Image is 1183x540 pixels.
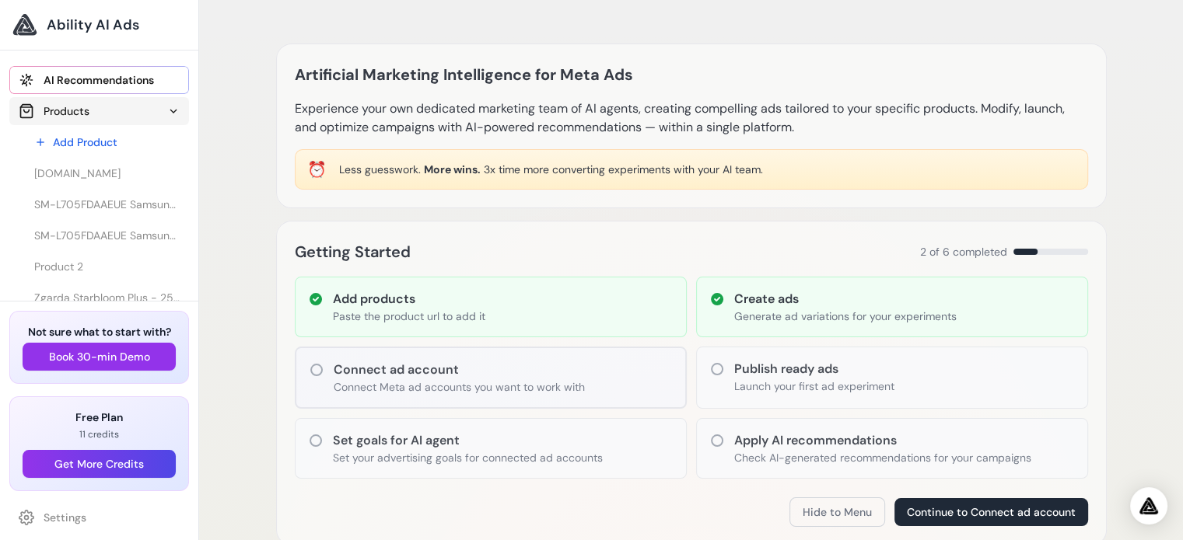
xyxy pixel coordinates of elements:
span: SM-L705FDAAEUE Samsung Galaxy Watch Ultra 3.81 cm (1.5") AMOLED 47 mm Digital 480 x 480 pixels To... [34,228,180,243]
h3: Publish ready ads [734,360,894,378]
div: ⏰ [307,159,327,180]
h2: Getting Started [295,239,411,264]
a: SM-L705FDAAEUE Samsung Galaxy Watch Ultra 3.81 cm (1.5") AMOLED 47 mm Digital 480 x 480 pixels To... [25,190,189,218]
span: 3x time more converting experiments with your AI team. [484,162,763,176]
span: Product 2 [34,259,83,274]
a: AI Recommendations [9,66,189,94]
button: Products [9,97,189,125]
a: SM-L705FDAAEUE Samsung Galaxy Watch Ultra 3.81 cm (1.5") AMOLED 47 mm Digital 480 x 480 pixels To... [25,221,189,249]
p: Launch your first ad experiment [734,378,894,394]
div: Open Intercom Messenger [1130,487,1167,524]
p: Generate ad variations for your experiments [734,308,957,324]
p: Set your advertising goals for connected ad accounts [333,450,603,465]
p: Experience your own dedicated marketing team of AI agents, creating compelling ads tailored to yo... [295,99,1088,137]
a: Zgarda Starbloom Plus - 25cm [25,284,189,312]
span: Zgarda Starbloom Plus - 25cm [34,290,180,305]
h3: Not sure what to start with? [23,324,176,340]
button: Book 30-min Demo [23,343,176,371]
h3: Add products [333,290,485,308]
h3: Free Plan [23,409,176,425]
span: [DOMAIN_NAME] [34,165,121,181]
span: Less guesswork. [339,162,421,176]
p: Paste the product url to add it [333,308,485,324]
a: Ability AI Ads [12,12,186,37]
div: Products [19,103,89,119]
h3: Create ads [734,290,957,308]
span: 2 of 6 completed [920,244,1007,260]
a: Settings [9,503,189,531]
p: Connect Meta ad accounts you want to work with [334,379,585,395]
span: Ability AI Ads [47,14,139,36]
span: More wins. [424,162,481,176]
button: Hide to Menu [789,497,885,527]
a: Add Product [25,128,189,156]
button: Get More Credits [23,450,176,478]
p: 11 credits [23,428,176,441]
p: Check AI-generated recommendations for your campaigns [734,450,1031,465]
h3: Set goals for AI agent [333,431,603,450]
h3: Apply AI recommendations [734,431,1031,450]
a: Product 2 [25,253,189,280]
span: SM-L705FDAAEUE Samsung Galaxy Watch Ultra 3.81 cm (1.5") AMOLED 47 mm Digital 480 x 480 pixels To... [34,197,180,212]
a: [DOMAIN_NAME] [25,159,189,187]
h1: Artificial Marketing Intelligence for Meta Ads [295,62,633,87]
h3: Connect ad account [334,361,585,379]
button: Continue to Connect ad account [894,498,1088,526]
